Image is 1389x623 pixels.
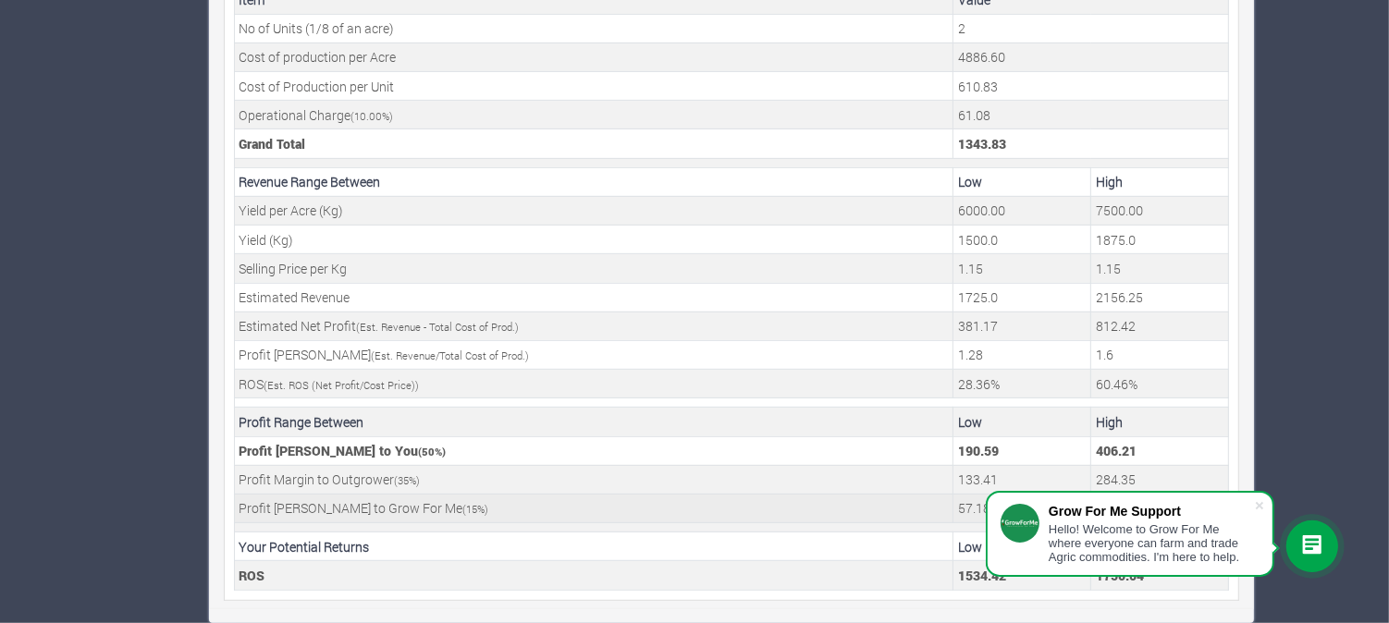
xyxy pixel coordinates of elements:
[958,173,982,190] b: Low
[953,43,1229,71] td: This is the cost of an Acre
[953,254,1091,283] td: Your estimated minimum Selling Price per Kg
[235,561,953,590] td: ROS
[1049,504,1254,519] div: Grow For Me Support
[357,320,520,334] small: (Est. Revenue - Total Cost of Prod.)
[1096,413,1123,431] b: High
[240,538,370,556] b: Your Potential Returns
[953,340,1091,369] td: Your estimated minimum Profit Margin (Estimated Revenue/Total Cost of Production)
[235,283,953,311] td: Estimated Revenue
[1091,283,1229,311] td: Your estimated Revenue expected (Grand Total * Max. Est. Revenue Percentage)
[1091,340,1229,369] td: Your estimated maximum Profit Margin (Estimated Revenue/Total Cost of Production)
[235,72,953,101] td: Cost of Production per Unit
[953,226,1091,254] td: Your estimated minimum Yield
[235,14,953,43] td: No of Units (1/8 of an acre)
[958,538,982,556] b: Low
[355,109,383,123] span: 10.00
[235,196,953,225] td: Yield per Acre (Kg)
[240,135,306,153] b: Grand Total
[1091,196,1229,225] td: Your estimated maximum Yield per Acre
[235,226,953,254] td: Yield (Kg)
[953,465,1091,494] td: Outgrower Profit Margin (Min Estimated Profit * Outgrower Profit Margin)
[235,436,953,465] td: Profit [PERSON_NAME] to You
[953,436,1091,465] td: Your Profit Margin (Min Estimated Profit * Profit Margin)
[953,72,1229,101] td: This is the cost of a Unit
[953,101,1229,129] td: This is the operational charge by Grow For Me
[399,473,410,487] span: 35
[235,254,953,283] td: Selling Price per Kg
[467,502,478,516] span: 15
[235,494,953,522] td: Profit [PERSON_NAME] to Grow For Me
[953,14,1229,43] td: This is the number of Units, its (1/8 of an acre)
[1091,226,1229,254] td: Your estimated maximum Yield
[235,370,953,398] td: ROS
[235,465,953,494] td: Profit Margin to Outgrower
[419,445,447,458] small: ( %)
[235,101,953,129] td: Operational Charge
[1091,465,1229,494] td: Outgrower Profit Margin (Max Estimated Profit * Outgrower Profit Margin)
[958,413,982,431] b: Low
[240,413,364,431] b: Profit Range Between
[1091,311,1229,340] td: Your estimated Profit to be made (Estimated Revenue - Total Cost of Production)
[953,561,1091,590] td: Your Potential Minimum Return on Funding
[953,311,1091,340] td: Your estimated Profit to be made (Estimated Revenue - Total Cost of Production)
[235,43,953,71] td: Cost of production per Acre
[1049,522,1254,564] div: Hello! Welcome to Grow For Me where everyone can farm and trade Agric commodities. I'm here to help.
[463,502,489,516] small: ( %)
[953,494,1091,522] td: Grow For Me Profit Margin (Min Estimated Profit * Grow For Me Profit Margin)
[264,378,420,392] small: (Est. ROS (Net Profit/Cost Price))
[1096,173,1123,190] b: High
[953,196,1091,225] td: Your estimated minimum Yield per Acre
[235,311,953,340] td: Estimated Net Profit
[372,348,530,362] small: (Est. Revenue/Total Cost of Prod.)
[351,109,394,123] small: ( %)
[1091,370,1229,398] td: Your estimated maximum ROS (Net Profit/Cost Price)
[1091,254,1229,283] td: Your estimated maximum Selling Price per Kg
[953,129,1229,158] td: This is the Total Cost. (Unit Cost + (Operational Charge * Unit Cost)) * No of Units
[423,445,436,458] span: 50
[953,370,1091,398] td: Your estimated minimum ROS (Net Profit/Cost Price)
[240,173,381,190] b: Revenue Range Between
[235,340,953,369] td: Profit [PERSON_NAME]
[1091,436,1229,465] td: Your Profit Margin (Max Estimated Profit * Profit Margin)
[953,283,1091,311] td: Your estimated Revenue expected (Grand Total * Min. Est. Revenue Percentage)
[395,473,421,487] small: ( %)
